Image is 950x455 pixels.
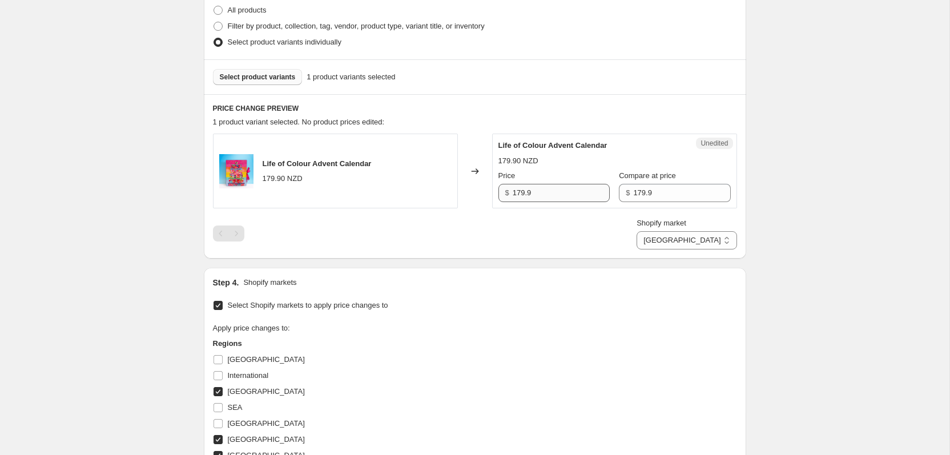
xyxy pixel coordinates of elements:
[228,355,305,364] span: [GEOGRAPHIC_DATA]
[228,387,305,396] span: [GEOGRAPHIC_DATA]
[498,141,607,150] span: Life of Colour Advent Calendar
[243,277,296,288] p: Shopify markets
[213,338,430,349] h3: Regions
[228,301,388,309] span: Select Shopify markets to apply price changes to
[219,154,253,188] img: 64_80x.png
[220,73,296,82] span: Select product variants
[213,226,244,241] nav: Pagination
[213,118,385,126] span: 1 product variant selected. No product prices edited:
[701,139,728,148] span: Unedited
[228,22,485,30] span: Filter by product, collection, tag, vendor, product type, variant title, or inventory
[307,71,395,83] span: 1 product variants selected
[213,324,290,332] span: Apply price changes to:
[626,188,630,197] span: $
[263,159,372,168] span: Life of Colour Advent Calendar
[498,171,516,180] span: Price
[263,173,303,184] div: 179.90 NZD
[228,371,269,380] span: International
[228,403,243,412] span: SEA
[619,171,676,180] span: Compare at price
[213,69,303,85] button: Select product variants
[637,219,686,227] span: Shopify market
[228,38,341,46] span: Select product variants individually
[228,6,267,14] span: All products
[213,104,737,113] h6: PRICE CHANGE PREVIEW
[213,277,239,288] h2: Step 4.
[228,419,305,428] span: [GEOGRAPHIC_DATA]
[505,188,509,197] span: $
[228,435,305,444] span: [GEOGRAPHIC_DATA]
[498,155,538,167] div: 179.90 NZD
